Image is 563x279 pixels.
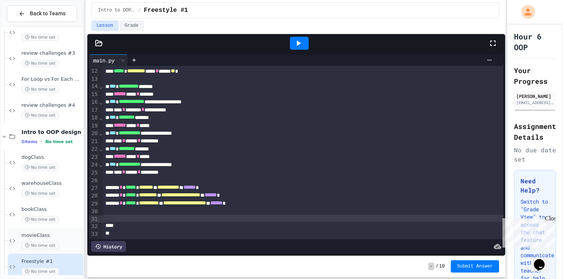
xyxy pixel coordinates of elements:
h2: Assignment Details [514,121,556,142]
div: History [91,241,126,252]
span: Fold line [99,115,103,121]
span: movieClass [21,232,82,239]
div: 12 [89,67,99,75]
div: 17 [89,106,99,114]
span: No time set [21,164,59,171]
span: review challenges #4 [21,102,82,109]
span: No time set [21,34,59,41]
span: Freestyle #1 [144,6,188,15]
span: / [436,263,439,269]
span: 10 [439,263,445,269]
div: 14 [89,83,99,90]
span: Back to Teams [30,10,65,18]
div: [EMAIL_ADDRESS][DOMAIN_NAME] [516,100,554,106]
span: review challenges #3 [21,50,82,57]
div: Chat with us now!Close [3,3,53,49]
div: 19 [89,122,99,130]
div: 23 [89,153,99,161]
h3: Need Help? [520,176,550,195]
span: No time set [21,242,59,249]
span: No time set [21,86,59,93]
span: Fold line [99,162,103,168]
span: For Loop vs For Each Loop [21,76,82,83]
span: bookClass [21,206,82,213]
div: 24 [89,161,99,169]
span: No time set [45,139,73,144]
span: dogClass [21,154,82,161]
span: / [138,7,141,13]
span: 5 items [21,139,38,144]
div: 26 [89,177,99,184]
div: [PERSON_NAME] [516,93,554,100]
span: No time set [21,112,59,119]
span: warehouseClass [21,180,82,187]
button: Back to Teams [7,5,77,22]
div: 32 [89,223,99,230]
div: main.py [89,56,118,64]
div: 13 [89,75,99,83]
div: 18 [89,114,99,122]
div: 21 [89,138,99,145]
h2: Your Progress [514,65,556,86]
span: Fold line [99,83,103,90]
div: 25 [89,169,99,177]
span: Fold line [99,146,103,152]
div: 33 [89,230,99,238]
div: 29 [89,200,99,208]
div: 16 [89,98,99,106]
div: 20 [89,130,99,137]
span: No time set [21,216,59,223]
span: Intro to OOP design [21,129,82,135]
span: Intro to OOP design [98,7,135,13]
span: Submit Answer [457,263,493,269]
button: Lesson [92,21,118,31]
span: Fold line [99,130,103,136]
div: 15 [89,91,99,98]
span: No time set [21,60,59,67]
span: No time set [21,268,59,275]
div: 31 [89,215,99,223]
span: Fold line [99,99,103,105]
div: 28 [89,192,99,200]
div: My Account [513,3,537,21]
div: No due date set [514,145,556,164]
div: main.py [89,54,128,66]
h1: Hour 6 OOP [514,31,556,52]
div: 22 [89,145,99,153]
div: 30 [89,208,99,215]
button: Grade [120,21,144,31]
span: No time set [21,190,59,197]
span: • [41,139,42,145]
div: 27 [89,184,99,192]
iframe: chat widget [499,215,555,248]
iframe: chat widget [531,248,555,271]
button: Submit Answer [451,260,499,272]
span: - [428,263,434,270]
span: Freestyle #1 [21,258,82,265]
